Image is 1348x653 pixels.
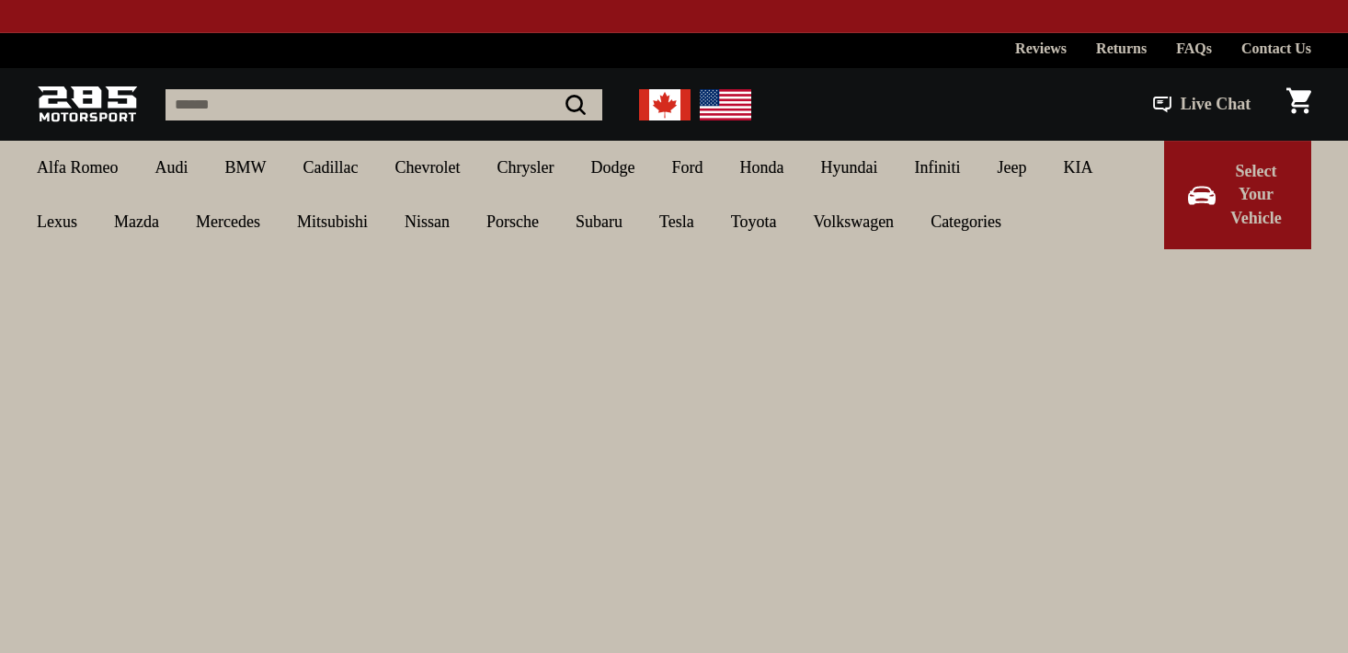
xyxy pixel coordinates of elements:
a: Mazda [96,195,177,249]
a: Infiniti [896,141,978,195]
a: Cart [1275,73,1322,136]
a: Chrysler [478,141,572,195]
a: Hyundai [802,141,896,195]
a: Subaru [557,195,641,249]
a: Categories [912,195,1020,249]
a: Alfa Romeo [18,141,136,195]
a: Porsche [468,195,557,249]
a: Ford [653,141,721,195]
a: Reviews [1015,33,1067,64]
a: KIA [1045,141,1111,195]
a: Chevrolet [376,141,478,195]
a: Contact Us [1241,33,1311,64]
a: Cadillac [284,141,376,195]
a: Volkswagen [794,195,912,249]
a: Toyota [713,195,795,249]
a: Dodge [572,141,653,195]
a: Honda [721,141,802,195]
a: Mitsubishi [279,195,386,249]
a: Tesla [641,195,713,249]
a: Returns [1096,33,1147,64]
a: Lexus [18,195,96,249]
a: BMW [206,141,284,195]
img: Logo_285_Motorsport_areodynamics_components [37,83,138,126]
button: Select Your Vehicle [1164,141,1311,249]
span: Live Chat [1181,93,1251,117]
span: Select Your Vehicle [1225,160,1287,231]
a: Mercedes [177,195,279,249]
button: Live Chat [1128,82,1275,128]
a: Audi [136,141,206,195]
a: FAQs [1176,33,1212,64]
input: Search [166,89,602,120]
a: Nissan [386,195,468,249]
a: Jeep [978,141,1045,195]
